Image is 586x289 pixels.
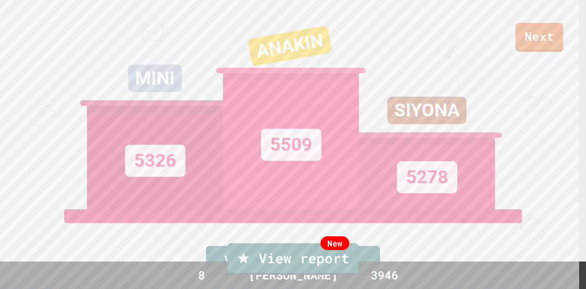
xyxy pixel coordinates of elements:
[125,145,185,177] div: 5326
[128,65,182,92] div: MINI
[515,23,563,52] a: Next
[248,26,332,66] div: ANAKIN
[228,243,358,275] a: View report
[387,97,467,124] div: SIYONA
[261,129,321,161] div: 5509
[320,236,349,250] div: New
[397,161,457,193] div: 5278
